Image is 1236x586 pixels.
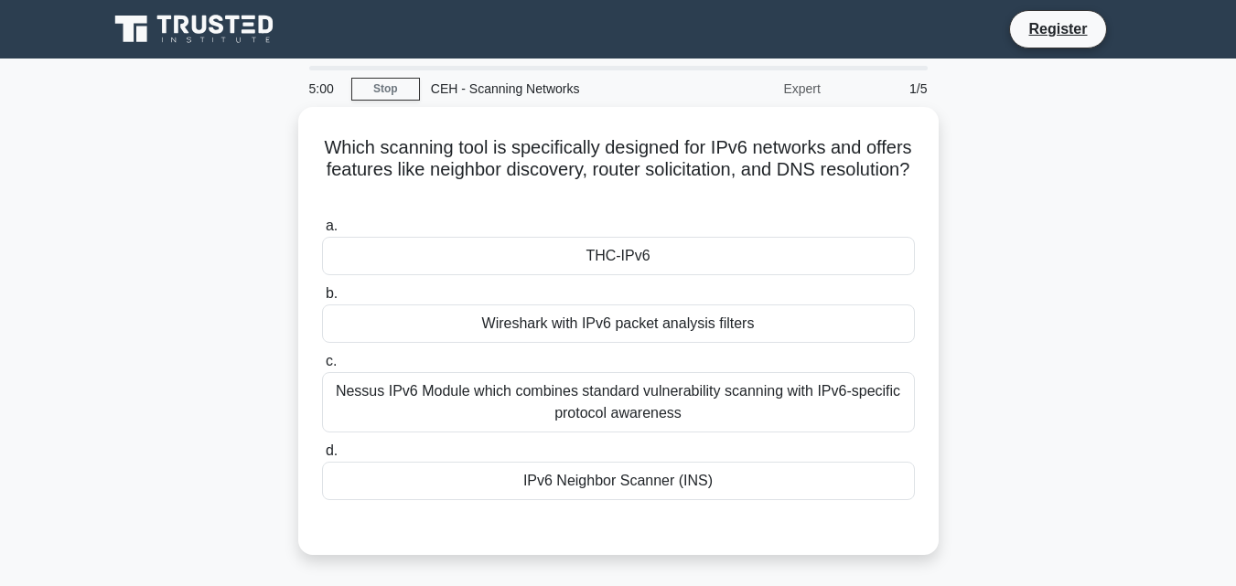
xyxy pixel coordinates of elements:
div: CEH - Scanning Networks [420,70,672,107]
div: THC-IPv6 [322,237,915,275]
a: Register [1017,17,1098,40]
div: Wireshark with IPv6 packet analysis filters [322,304,915,343]
span: a. [326,218,338,233]
span: d. [326,442,338,458]
a: Stop [351,78,420,101]
div: Expert [672,70,832,107]
div: 1/5 [832,70,939,107]
span: c. [326,353,337,368]
div: Nessus IPv6 Module which combines standard vulnerability scanning with IPv6-specific protocol awa... [322,372,915,432]
div: IPv6 Neighbor Scanner (INS) [322,462,915,500]
div: 5:00 [298,70,351,107]
span: b. [326,285,338,301]
h5: Which scanning tool is specifically designed for IPv6 networks and offers features like neighbor ... [320,136,917,204]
